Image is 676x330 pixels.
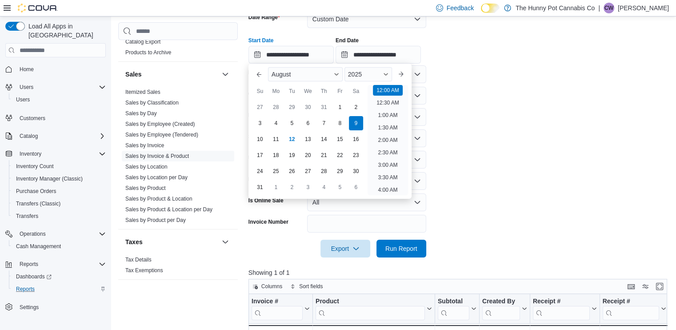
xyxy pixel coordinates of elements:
span: Columns [261,283,282,290]
div: day-28 [317,164,331,178]
button: Purchase Orders [9,185,109,197]
div: day-16 [349,132,363,146]
div: Mo [269,84,283,98]
span: Reports [12,284,106,294]
h3: Taxes [125,237,143,246]
input: Dark Mode [481,4,500,13]
span: Users [16,82,106,93]
button: Inventory [2,148,109,160]
div: day-15 [333,132,347,146]
span: Catalog [20,133,38,140]
div: day-3 [301,180,315,194]
div: Th [317,84,331,98]
span: Inventory Manager (Classic) [12,173,106,184]
div: Button. Open the month selector. August is currently selected. [268,67,343,81]
a: Transfers [12,211,42,221]
button: Users [9,93,109,106]
a: Sales by Classification [125,100,179,106]
span: Sales by Product & Location per Day [125,206,212,213]
span: Cash Management [16,243,61,250]
button: Settings [2,301,109,314]
button: Receipt # [533,298,597,320]
button: Reports [2,258,109,270]
a: Purchase Orders [12,186,60,197]
li: 3:00 AM [374,160,401,170]
div: Sales [118,87,238,229]
span: Home [20,66,34,73]
li: 12:00 AM [373,85,403,96]
span: Sales by Employee (Tendered) [125,131,198,138]
div: Receipt # URL [533,298,590,320]
a: Dashboards [9,270,109,283]
div: day-2 [349,100,363,114]
span: Sales by Product per Day [125,217,186,224]
span: Inventory Count [12,161,106,172]
p: The Hunny Pot Cannabis Co [516,3,595,13]
button: Reports [16,259,42,270]
div: day-27 [253,100,267,114]
button: Sales [220,69,231,80]
div: Product [316,298,425,306]
div: Invoice # [252,298,303,306]
span: Itemized Sales [125,89,160,96]
div: day-23 [349,148,363,162]
button: Export [320,240,370,258]
button: Cash Management [9,240,109,253]
span: Transfers [12,211,106,221]
button: Operations [2,228,109,240]
div: day-21 [317,148,331,162]
button: Inventory [16,149,45,159]
div: Su [253,84,267,98]
a: Sales by Invoice & Product [125,153,189,159]
span: Customers [20,115,45,122]
a: Sales by Product [125,185,166,191]
div: day-24 [253,164,267,178]
span: Customers [16,112,106,123]
span: Tax Details [125,256,152,263]
div: day-29 [285,100,299,114]
span: Purchase Orders [16,188,56,195]
p: Showing 1 of 1 [248,268,672,277]
div: day-5 [333,180,347,194]
span: Settings [20,304,39,311]
a: Cash Management [12,241,64,252]
button: Sort fields [287,281,326,292]
a: Sales by Location per Day [125,174,188,181]
div: Fr [333,84,347,98]
button: Display options [640,281,651,292]
span: Catalog [16,131,106,141]
span: Operations [20,230,46,237]
div: day-1 [269,180,283,194]
span: Transfers [16,213,38,220]
a: Inventory Count [12,161,57,172]
span: Export [326,240,365,258]
div: day-7 [317,116,331,130]
a: Tax Details [125,257,152,263]
div: day-22 [333,148,347,162]
button: Taxes [220,237,231,247]
div: We [301,84,315,98]
span: Operations [16,229,106,239]
span: Dashboards [12,271,106,282]
div: day-13 [301,132,315,146]
label: Start Date [248,37,274,44]
span: Sales by Invoice & Product [125,153,189,160]
div: Taxes [118,254,238,279]
div: day-9 [349,116,363,130]
div: day-30 [301,100,315,114]
span: Sales by Employee (Created) [125,121,195,128]
a: Dashboards [12,271,55,282]
a: Products to Archive [125,49,171,56]
li: 12:30 AM [373,97,403,108]
span: Feedback [447,4,474,12]
div: August, 2025 [252,99,364,195]
span: Sales by Day [125,110,157,117]
span: Run Report [385,244,417,253]
span: Inventory Manager (Classic) [16,175,83,182]
div: day-30 [349,164,363,178]
span: Catalog Export [125,38,160,45]
a: Home [16,64,37,75]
